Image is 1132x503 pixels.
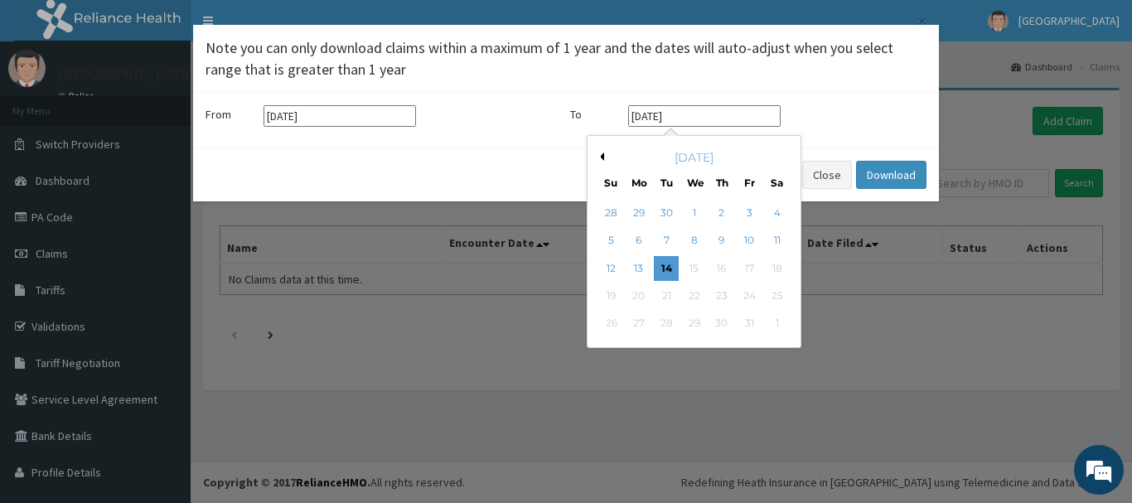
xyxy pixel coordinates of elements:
div: Choose Saturday, October 11th, 2025 [765,229,790,254]
span: × [917,10,926,32]
div: Not available Saturday, November 1st, 2025 [765,312,790,336]
div: Not available Sunday, October 26th, 2025 [599,312,624,336]
div: Not available Wednesday, October 15th, 2025 [682,256,707,281]
div: [DATE] [594,149,794,166]
div: Not available Thursday, October 16th, 2025 [709,256,734,281]
div: Not available Monday, October 20th, 2025 [626,283,651,308]
div: Choose Sunday, September 28th, 2025 [599,201,624,225]
div: Fr [743,176,757,190]
div: Choose Monday, September 29th, 2025 [626,201,651,225]
div: Not available Saturday, October 25th, 2025 [765,283,790,308]
div: Not available Thursday, October 23rd, 2025 [709,283,734,308]
div: Choose Saturday, October 4th, 2025 [765,201,790,225]
div: Not available Monday, October 27th, 2025 [626,312,651,336]
div: Th [715,176,729,190]
div: Minimize live chat window [272,8,312,48]
input: Select end date [628,105,781,127]
button: Previous Month [596,152,604,161]
div: Sa [770,176,784,190]
div: Choose Friday, October 10th, 2025 [737,229,762,254]
div: Choose Sunday, October 5th, 2025 [599,229,624,254]
div: Tu [660,176,674,190]
div: Mo [631,176,646,190]
div: Choose Monday, October 6th, 2025 [626,229,651,254]
div: Not available Wednesday, October 29th, 2025 [682,312,707,336]
div: Not available Friday, October 17th, 2025 [737,256,762,281]
div: Not available Tuesday, October 28th, 2025 [654,312,679,336]
h4: Note you can only download claims within a maximum of 1 year and the dates will auto-adjust when ... [206,37,926,80]
div: Not available Thursday, October 30th, 2025 [709,312,734,336]
button: Download [856,161,926,189]
span: We're online! [96,148,229,315]
div: Choose Thursday, October 2nd, 2025 [709,201,734,225]
div: Choose Sunday, October 12th, 2025 [599,256,624,281]
div: Choose Monday, October 13th, 2025 [626,256,651,281]
div: Not available Tuesday, October 21st, 2025 [654,283,679,308]
div: month 2025-10 [597,200,791,338]
img: d_794563401_company_1708531726252_794563401 [31,83,67,124]
div: Choose Tuesday, October 14th, 2025 [654,256,679,281]
div: Choose Wednesday, October 1st, 2025 [682,201,707,225]
div: Not available Friday, October 24th, 2025 [737,283,762,308]
div: Not available Saturday, October 18th, 2025 [765,256,790,281]
button: Close [916,12,926,30]
div: Choose Thursday, October 9th, 2025 [709,229,734,254]
input: Select start date [264,105,416,127]
div: Choose Wednesday, October 8th, 2025 [682,229,707,254]
div: Chat with us now [86,93,278,114]
div: Choose Tuesday, September 30th, 2025 [654,201,679,225]
div: Not available Wednesday, October 22nd, 2025 [682,283,707,308]
div: We [687,176,701,190]
div: Choose Friday, October 3rd, 2025 [737,201,762,225]
div: Su [604,176,618,190]
label: From [206,106,255,123]
div: Not available Friday, October 31st, 2025 [737,312,762,336]
div: Choose Tuesday, October 7th, 2025 [654,229,679,254]
div: Not available Sunday, October 19th, 2025 [599,283,624,308]
label: To [570,106,620,123]
textarea: Type your message and hit 'Enter' [8,331,316,389]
